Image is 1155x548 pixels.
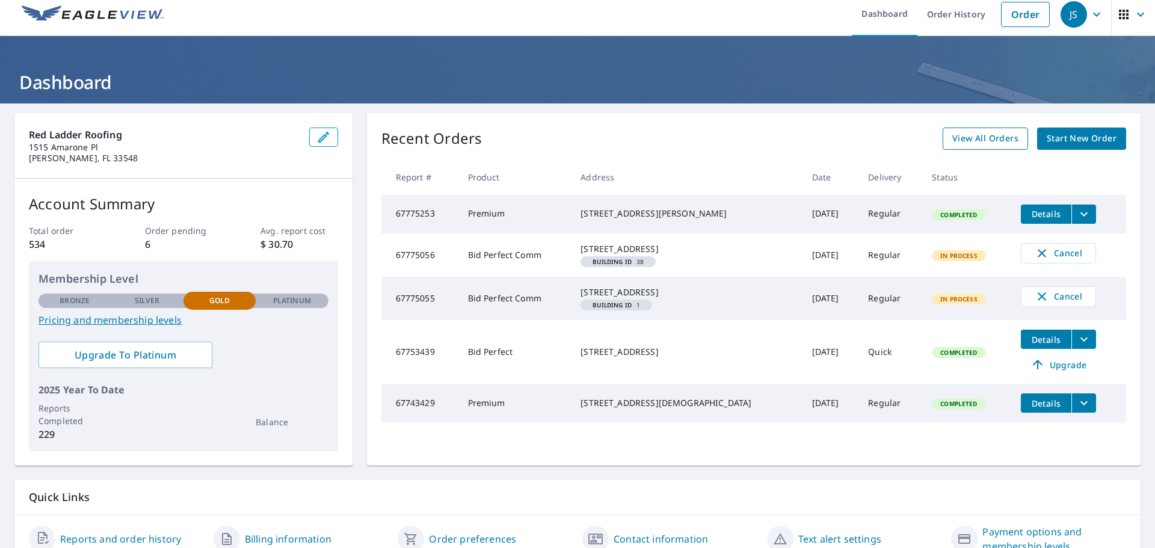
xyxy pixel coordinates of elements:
[858,233,922,277] td: Regular
[802,195,859,233] td: [DATE]
[29,490,1126,505] p: Quick Links
[802,320,859,384] td: [DATE]
[135,295,160,306] p: Silver
[581,346,792,358] div: [STREET_ADDRESS]
[458,277,571,320] td: Bid Perfect Comm
[458,195,571,233] td: Premium
[429,532,516,546] a: Order preferences
[922,159,1011,195] th: Status
[933,348,984,357] span: Completed
[933,251,985,260] span: In Process
[381,233,458,277] td: 67775056
[802,384,859,422] td: [DATE]
[581,208,792,220] div: [STREET_ADDRESS][PERSON_NAME]
[458,159,571,195] th: Product
[29,153,300,164] p: [PERSON_NAME], FL 33548
[38,402,111,427] p: Reports Completed
[593,302,632,308] em: Building ID
[38,383,328,397] p: 2025 Year To Date
[581,286,792,298] div: [STREET_ADDRESS]
[48,348,203,362] span: Upgrade To Platinum
[581,243,792,255] div: [STREET_ADDRESS]
[60,532,181,546] a: Reports and order history
[381,128,482,150] p: Recent Orders
[1071,393,1096,413] button: filesDropdownBtn-67743429
[933,295,985,303] span: In Process
[1021,355,1096,374] a: Upgrade
[858,384,922,422] td: Regular
[1021,243,1096,263] button: Cancel
[585,259,651,265] span: 38
[1071,330,1096,349] button: filesDropdownBtn-67753439
[933,211,984,219] span: Completed
[145,224,222,237] p: Order pending
[22,5,164,23] img: EV Logo
[381,320,458,384] td: 67753439
[858,320,922,384] td: Quick
[381,384,458,422] td: 67743429
[1037,128,1126,150] a: Start New Order
[38,427,111,442] p: 229
[1021,330,1071,349] button: detailsBtn-67753439
[260,237,337,251] p: $ 30.70
[38,271,328,287] p: Membership Level
[802,233,859,277] td: [DATE]
[585,302,647,308] span: 1
[581,397,792,409] div: [STREET_ADDRESS][DEMOGRAPHIC_DATA]
[381,277,458,320] td: 67775055
[29,193,338,215] p: Account Summary
[593,259,632,265] em: Building ID
[29,237,106,251] p: 534
[943,128,1028,150] a: View All Orders
[29,128,300,142] p: red ladder roofing
[60,295,90,306] p: Bronze
[1061,1,1087,28] div: JS
[571,159,802,195] th: Address
[458,384,571,422] td: Premium
[1021,286,1096,307] button: Cancel
[858,159,922,195] th: Delivery
[952,131,1018,146] span: View All Orders
[458,320,571,384] td: Bid Perfect
[1021,393,1071,413] button: detailsBtn-67743429
[245,532,331,546] a: Billing information
[1033,289,1083,304] span: Cancel
[260,224,337,237] p: Avg. report cost
[38,342,212,368] a: Upgrade To Platinum
[1028,334,1064,345] span: Details
[1028,357,1089,372] span: Upgrade
[798,532,881,546] a: Text alert settings
[1028,398,1064,409] span: Details
[1071,205,1096,224] button: filesDropdownBtn-67775253
[29,142,300,153] p: 1515 Amarone Pl
[145,237,222,251] p: 6
[381,159,458,195] th: Report #
[1033,246,1083,260] span: Cancel
[273,295,311,306] p: Platinum
[802,159,859,195] th: Date
[802,277,859,320] td: [DATE]
[381,195,458,233] td: 67775253
[29,224,106,237] p: Total order
[1028,208,1064,220] span: Details
[1021,205,1071,224] button: detailsBtn-67775253
[933,399,984,408] span: Completed
[614,532,708,546] a: Contact information
[1047,131,1116,146] span: Start New Order
[458,233,571,277] td: Bid Perfect Comm
[858,277,922,320] td: Regular
[38,313,328,327] a: Pricing and membership levels
[1001,2,1050,27] a: Order
[14,70,1141,94] h1: Dashboard
[209,295,230,306] p: Gold
[858,195,922,233] td: Regular
[256,416,328,428] p: Balance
